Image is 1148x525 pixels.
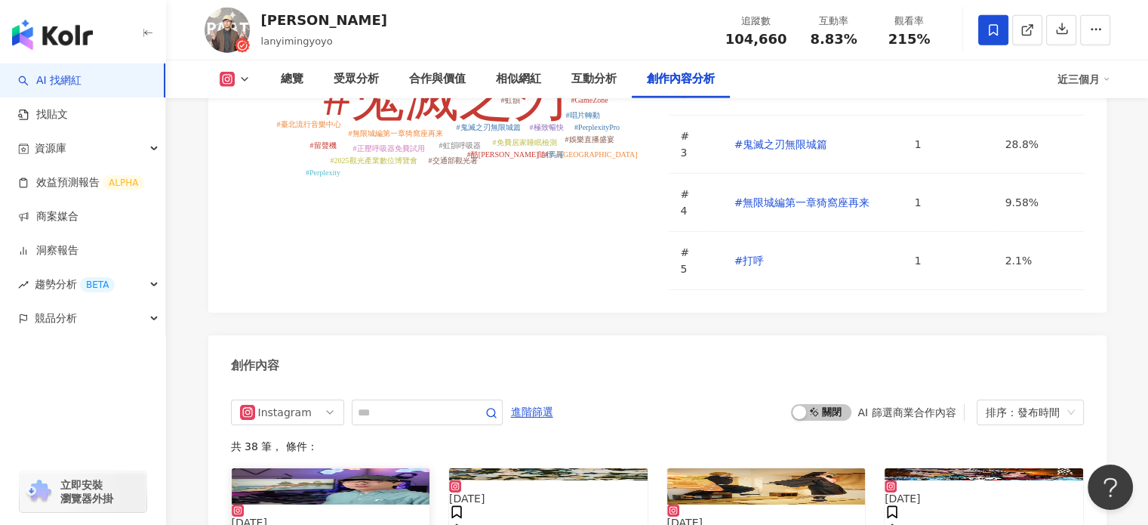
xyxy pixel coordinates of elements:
[510,400,554,424] button: 進階篩選
[281,70,303,88] div: 總覽
[915,136,981,153] div: 1
[565,135,614,144] tspan: #娛樂直播盛宴
[810,32,857,47] span: 8.83%
[352,144,424,153] tspan: #正壓呼吸器免費試用
[18,107,68,122] a: 找貼文
[805,14,863,29] div: 互動率
[439,141,480,150] tspan: #虹韻呼吸器
[305,168,340,177] tspan: #Perplexity
[681,244,694,277] div: # 5
[276,120,340,128] tspan: #臺北流行音樂中心
[511,400,553,425] span: 進階篩選
[993,174,1084,232] td: 9.58%
[915,194,981,211] div: 1
[18,209,78,224] a: 商案媒合
[60,478,113,505] span: 立即安裝 瀏覽器外掛
[330,156,417,165] tspan: #2025觀光產業數位博覽會
[348,129,442,137] tspan: #無限城編第一章猗窩座再来
[1057,67,1110,91] div: 近三個月
[18,73,82,88] a: searchAI 找網紅
[231,440,1084,452] div: 共 38 筆 ， 條件：
[565,111,599,119] tspan: #唱片轉動
[12,20,93,50] img: logo
[232,468,430,505] div: post-image商業合作預估觸及數：2.4萬
[258,400,307,425] div: Instagram
[571,70,617,88] div: 互動分析
[428,156,477,165] tspan: #交通部觀光署
[231,357,279,374] div: 創作內容
[35,131,66,165] span: 資源庫
[80,277,115,292] div: BETA
[449,493,648,505] div: [DATE]
[466,150,552,159] tspan: #酷[PERSON_NAME]隨行
[205,8,250,53] img: KOL Avatar
[1005,252,1072,269] div: 2.1%
[706,232,903,290] td: #打呼
[681,128,694,161] div: # 3
[18,243,78,258] a: 洞察報告
[681,186,694,219] div: # 4
[35,267,115,301] span: 趨勢分析
[574,123,620,131] tspan: #PerplexityPro
[734,138,828,150] span: #鬼滅之刃無限城篇
[232,468,430,505] img: post-image
[24,480,54,504] img: chrome extension
[725,14,787,29] div: 追蹤數
[544,150,563,159] tspan: #馬羅
[734,196,870,208] span: #無限城編第一章猗窩座再来
[571,96,608,104] tspan: #GameZone
[18,279,29,290] span: rise
[888,32,931,47] span: 215%
[647,70,715,88] div: 創作內容分析
[309,141,336,150] tspan: #留聲機
[261,11,387,29] div: [PERSON_NAME]
[1005,194,1072,211] div: 9.58%
[1005,136,1072,153] div: 28.8%
[456,123,520,131] tspan: #鬼滅之刃無限城篇
[986,400,1061,425] div: 排序：發布時間
[885,468,1083,480] div: post-image預估觸及數：24.5萬
[496,70,541,88] div: 相似網紅
[993,232,1084,290] td: 2.1%
[719,129,844,159] button: #鬼滅之刃無限城篇
[18,175,144,190] a: 效益預測報告ALPHA
[449,468,648,480] div: post-image預估觸及數：32.7萬
[1088,465,1133,510] iframe: Help Scout Beacon - Open
[409,70,466,88] div: 合作與價值
[734,255,765,267] span: #打呼
[719,246,780,276] button: #打呼
[500,96,519,104] tspan: #虹韻
[706,116,903,174] td: #鬼滅之刃無限城篇
[667,468,866,505] img: post-image
[492,138,556,147] tspan: #免費居家睡眠檢測
[719,187,886,218] button: #無限城編第一章猗窩座再来
[667,468,866,505] div: post-image商業合作預估觸及數：3.2萬
[529,123,563,131] tspan: #極致暢快
[449,468,648,480] img: post-image
[556,150,637,159] tspan: #[GEOGRAPHIC_DATA]
[261,36,333,47] span: lanyimingyoyo
[885,468,1083,480] img: post-image
[334,70,379,88] div: 受眾分析
[706,174,903,232] td: #無限城編第一章猗窩座再来
[885,493,1083,505] div: [DATE]
[725,31,787,47] span: 104,660
[35,301,77,335] span: 競品分析
[993,116,1084,174] td: 28.8%
[915,252,981,269] div: 1
[857,406,956,418] div: AI 篩選商業合作內容
[20,471,146,512] a: chrome extension立即安裝 瀏覽器外掛
[881,14,938,29] div: 觀看率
